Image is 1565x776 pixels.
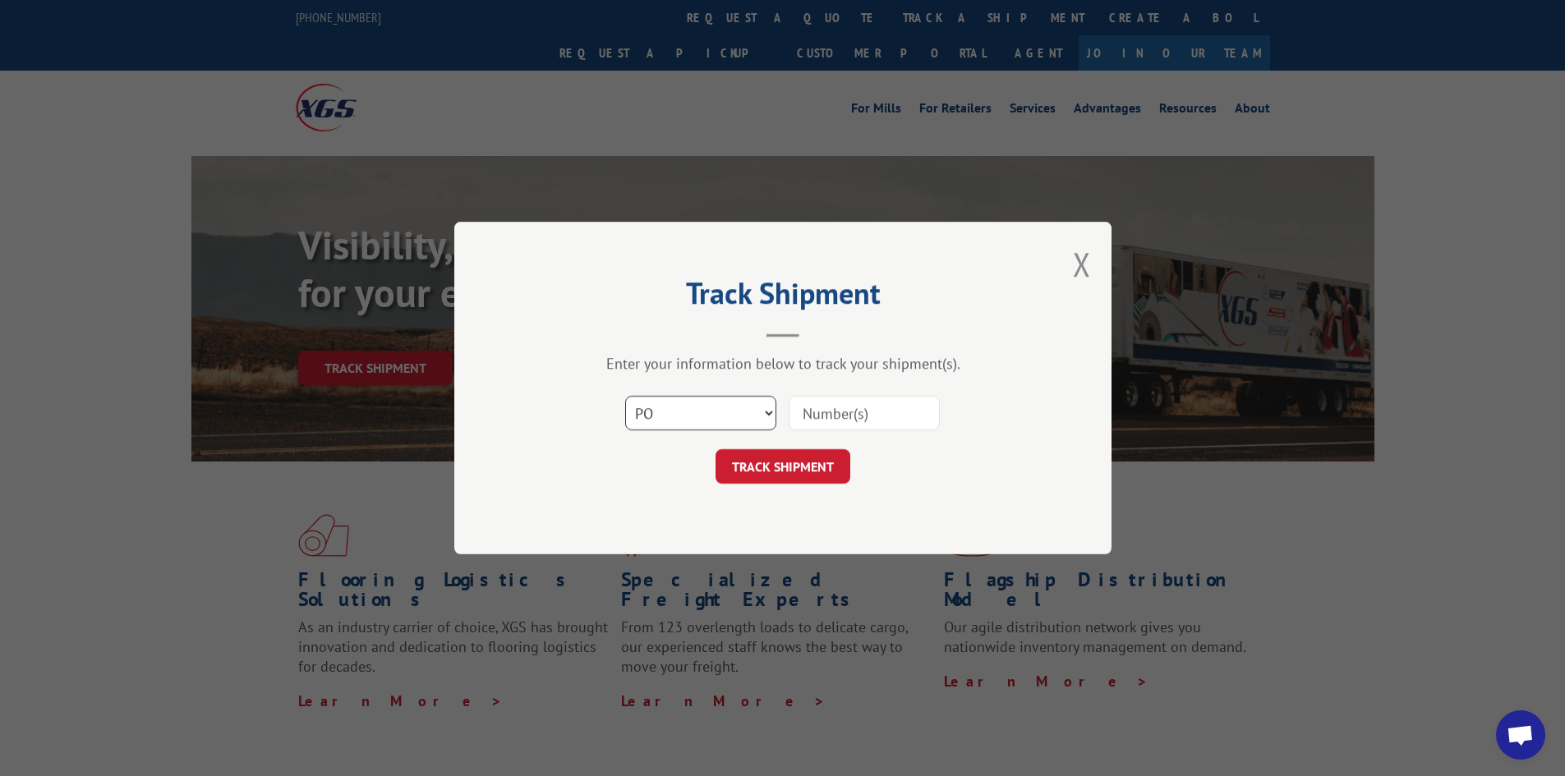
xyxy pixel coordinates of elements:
[1073,242,1091,286] button: Close modal
[1496,710,1545,760] div: Open chat
[716,449,850,484] button: TRACK SHIPMENT
[536,282,1029,313] h2: Track Shipment
[789,396,940,430] input: Number(s)
[536,354,1029,373] div: Enter your information below to track your shipment(s).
